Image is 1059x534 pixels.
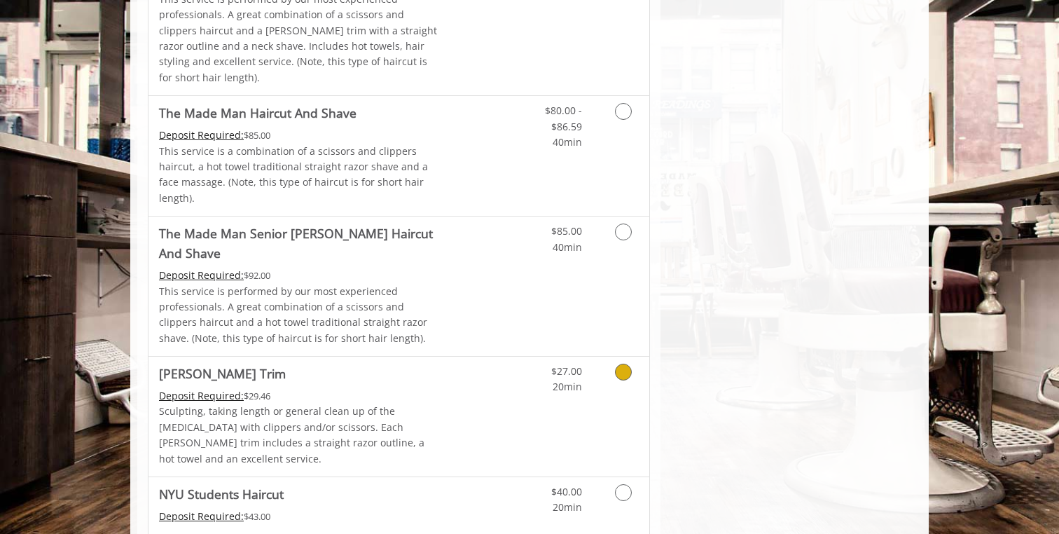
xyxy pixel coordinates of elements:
[159,224,441,263] b: The Made Man Senior [PERSON_NAME] Haircut And Shave
[553,500,582,514] span: 20min
[551,224,582,238] span: $85.00
[553,240,582,254] span: 40min
[553,380,582,393] span: 20min
[159,128,244,142] span: This service needs some Advance to be paid before we block your appointment
[551,364,582,378] span: $27.00
[159,364,286,383] b: [PERSON_NAME] Trim
[159,268,441,283] div: $92.00
[159,388,441,404] div: $29.46
[545,104,582,132] span: $80.00 - $86.59
[159,268,244,282] span: This service needs some Advance to be paid before we block your appointment
[159,509,244,523] span: This service needs some Advance to be paid before we block your appointment
[551,485,582,498] span: $40.00
[159,103,357,123] b: The Made Man Haircut And Shave
[159,509,441,524] div: $43.00
[159,389,244,402] span: This service needs some Advance to be paid before we block your appointment
[159,284,441,347] p: This service is performed by our most experienced professionals. A great combination of a scissor...
[159,484,284,504] b: NYU Students Haircut
[553,135,582,149] span: 40min
[159,128,441,143] div: $85.00
[159,404,441,467] p: Sculpting, taking length or general clean up of the [MEDICAL_DATA] with clippers and/or scissors....
[159,144,441,207] p: This service is a combination of a scissors and clippers haircut, a hot towel traditional straigh...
